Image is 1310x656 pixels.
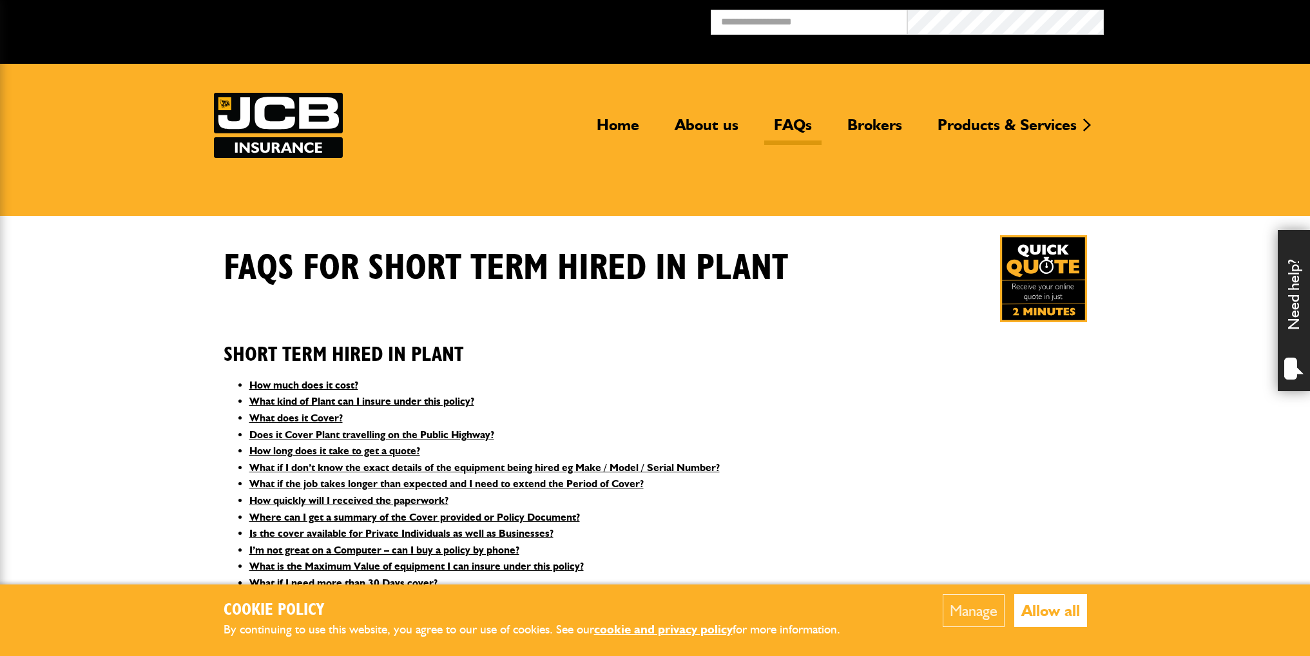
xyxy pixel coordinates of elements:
[249,429,494,441] a: Does it Cover Plant travelling on the Public Highway?
[249,478,644,490] a: What if the job takes longer than expected and I need to extend the Period of Cover?
[224,247,788,290] h1: FAQS for Short Term Hired In Plant
[1000,235,1087,322] a: Get your insurance quote in just 2-minutes
[249,560,584,572] a: What is the Maximum Value of equipment I can insure under this policy?
[764,115,822,145] a: FAQs
[838,115,912,145] a: Brokers
[214,93,343,158] img: JCB Insurance Services logo
[1014,594,1087,627] button: Allow all
[1000,235,1087,322] img: Quick Quote
[249,395,474,407] a: What kind of Plant can I insure under this policy?
[249,461,720,474] a: What if I don’t know the exact details of the equipment being hired eg Make / Model / Serial Number?
[587,115,649,145] a: Home
[249,544,519,556] a: I’m not great on a Computer – can I buy a policy by phone?
[665,115,748,145] a: About us
[594,622,733,637] a: cookie and privacy policy
[249,379,358,391] a: How much does it cost?
[249,577,438,589] a: What if I need more than 30 Days cover?
[224,323,1087,367] h2: Short Term Hired In Plant
[249,511,580,523] a: Where can I get a summary of the Cover provided or Policy Document?
[249,527,554,539] a: Is the cover available for Private Individuals as well as Businesses?
[249,445,420,457] a: How long does it take to get a quote?
[224,601,862,621] h2: Cookie Policy
[214,93,343,158] a: JCB Insurance Services
[943,594,1005,627] button: Manage
[928,115,1086,145] a: Products & Services
[249,412,343,424] a: What does it Cover?
[1104,10,1300,30] button: Broker Login
[249,494,448,506] a: How quickly will I received the paperwork?
[224,620,862,640] p: By continuing to use this website, you agree to our use of cookies. See our for more information.
[1278,230,1310,391] div: Need help?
